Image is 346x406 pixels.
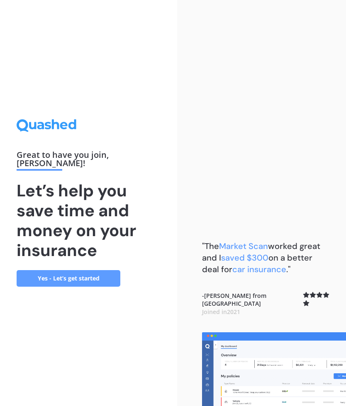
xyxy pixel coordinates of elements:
[202,308,240,316] span: Joined in 2021
[17,181,161,260] h1: Let’s help you save time and money on your insurance
[219,241,268,251] span: Market Scan
[202,241,320,275] b: "The worked great and I on a better deal for ."
[202,292,303,316] b: - [PERSON_NAME] from [GEOGRAPHIC_DATA]
[17,270,120,287] a: Yes - Let’s get started
[221,252,268,263] span: saved $300
[17,151,161,171] div: Great to have you join , [PERSON_NAME] !
[202,332,346,406] img: dashboard.webp
[232,264,286,275] span: car insurance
